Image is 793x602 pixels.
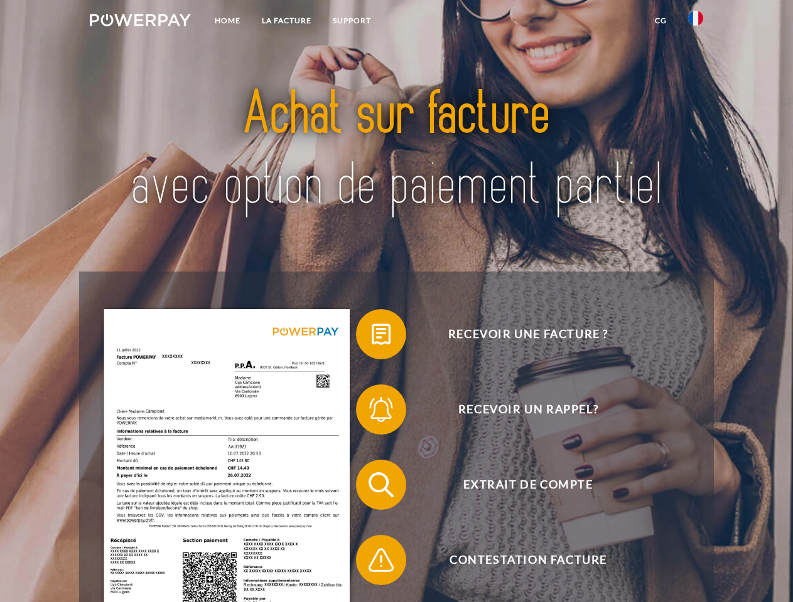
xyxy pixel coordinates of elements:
[365,544,397,576] img: qb_warning.svg
[356,309,682,359] button: Recevoir une facture ?
[251,9,322,32] a: LA FACTURE
[365,319,397,350] img: qb_bill.svg
[365,394,397,425] img: qb_bell.svg
[356,460,682,510] button: Extrait de compte
[374,384,682,435] span: Recevoir un rappel?
[644,9,677,32] a: CG
[374,535,682,585] span: Contestation Facture
[356,535,682,585] button: Contestation Facture
[90,14,191,26] img: logo-powerpay-white.svg
[120,60,673,240] img: title-powerpay_fr.svg
[688,11,703,26] img: fr
[374,460,682,510] span: Extrait de compte
[365,469,397,500] img: qb_search.svg
[322,9,382,32] a: Support
[204,9,251,32] a: Home
[374,309,682,359] span: Recevoir une facture ?
[356,384,682,435] button: Recevoir un rappel?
